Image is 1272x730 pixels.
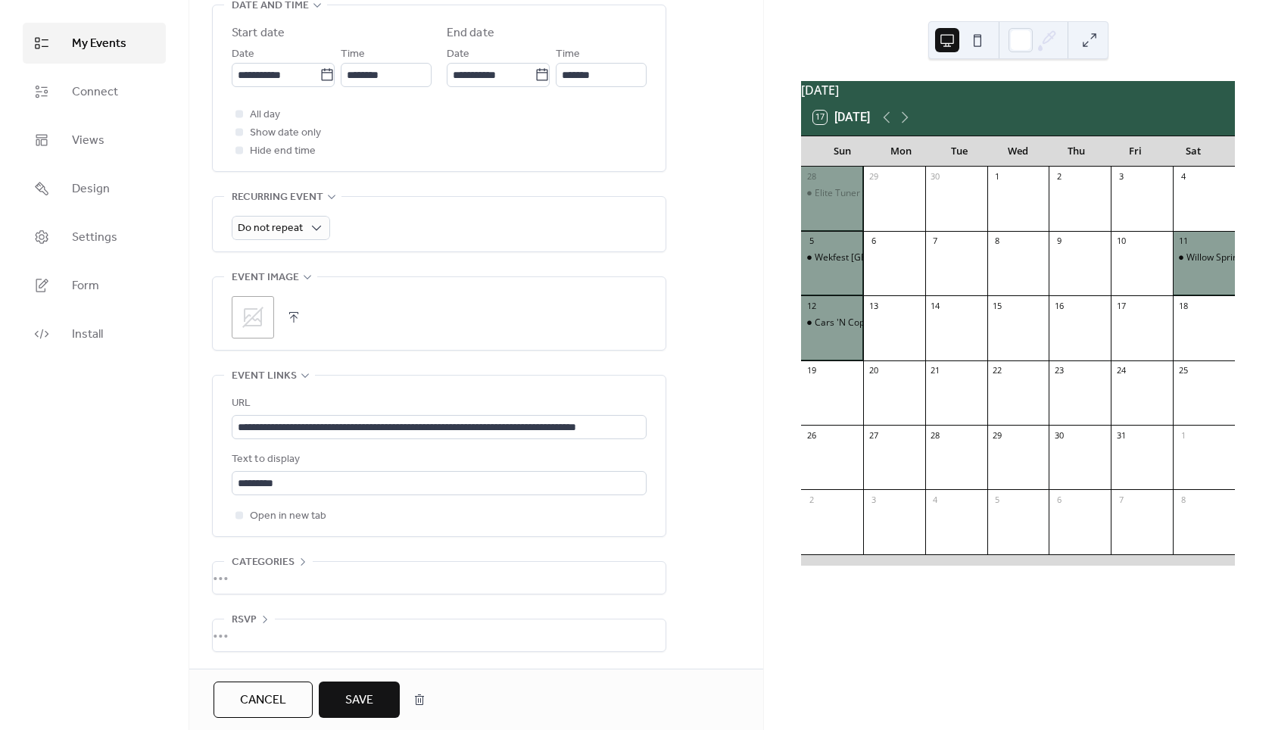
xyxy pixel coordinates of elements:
span: Save [345,691,373,710]
div: ••• [213,619,666,651]
div: 10 [1115,236,1127,247]
div: 6 [1053,494,1065,505]
span: Hide end time [250,142,316,161]
span: Form [72,277,99,295]
div: 7 [930,236,941,247]
div: Elite Tuner SoCal [801,187,863,200]
div: Wekfest [GEOGRAPHIC_DATA] [815,251,943,264]
span: Cancel [240,691,286,710]
div: 21 [930,365,941,376]
div: 20 [868,365,879,376]
div: 16 [1053,300,1065,311]
div: 17 [1115,300,1127,311]
div: 5 [806,236,817,247]
div: 18 [1177,300,1189,311]
span: Show date only [250,124,321,142]
span: Open in new tab [250,507,326,526]
a: Views [23,120,166,161]
div: 3 [1115,171,1127,182]
div: 1 [1177,429,1189,441]
div: 9 [1053,236,1065,247]
div: 5 [992,494,1003,505]
div: Sun [813,136,871,167]
div: [DATE] [801,81,1235,99]
div: Cars 'N Copters on the Coast [815,317,937,329]
div: URL [232,395,644,413]
div: 19 [806,365,817,376]
div: 24 [1115,365,1127,376]
a: Install [23,314,166,354]
button: Cancel [214,682,313,718]
div: Willow Springs Reimagined [1173,251,1235,264]
div: 31 [1115,429,1127,441]
span: RSVP [232,611,257,629]
span: Categories [232,554,295,572]
a: Settings [23,217,166,257]
div: 8 [1177,494,1189,505]
a: My Events [23,23,166,64]
div: 30 [1053,429,1065,441]
span: Date [447,45,469,64]
div: 27 [868,429,879,441]
span: All day [250,106,280,124]
span: Settings [72,229,117,247]
span: Event links [232,367,297,385]
div: 6 [868,236,879,247]
div: 25 [1177,365,1189,376]
div: Start date [232,24,285,42]
div: Tue [931,136,989,167]
span: Time [556,45,580,64]
div: Mon [871,136,930,167]
div: 2 [1053,171,1065,182]
div: 8 [992,236,1003,247]
div: 13 [868,300,879,311]
div: Thu [1047,136,1105,167]
div: 4 [930,494,941,505]
span: Recurring event [232,189,323,207]
div: 4 [1177,171,1189,182]
div: 23 [1053,365,1065,376]
div: 12 [806,300,817,311]
span: Time [341,45,365,64]
span: Design [72,180,110,198]
div: Sat [1164,136,1223,167]
div: 15 [992,300,1003,311]
a: Connect [23,71,166,112]
div: 7 [1115,494,1127,505]
div: 26 [806,429,817,441]
div: Text to display [232,451,644,469]
div: 14 [930,300,941,311]
div: End date [447,24,494,42]
div: 2 [806,494,817,505]
div: 1 [992,171,1003,182]
span: Connect [72,83,118,101]
div: 28 [806,171,817,182]
span: Event image [232,269,299,287]
span: Views [72,132,104,150]
div: 28 [930,429,941,441]
a: Design [23,168,166,209]
div: 22 [992,365,1003,376]
div: ••• [213,562,666,594]
span: My Events [72,35,126,53]
div: ; [232,296,274,338]
span: Install [72,326,103,344]
div: 3 [868,494,879,505]
span: Date [232,45,254,64]
div: 29 [868,171,879,182]
div: Wed [989,136,1047,167]
div: 11 [1177,236,1189,247]
button: Save [319,682,400,718]
a: Form [23,265,166,306]
div: 29 [992,429,1003,441]
span: Do not repeat [238,218,303,239]
div: 30 [930,171,941,182]
div: Wekfest Los Angeles [801,251,863,264]
button: 17[DATE] [808,107,875,128]
div: Elite Tuner SoCal [815,187,887,200]
div: Fri [1105,136,1164,167]
div: Cars 'N Copters on the Coast [801,317,863,329]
